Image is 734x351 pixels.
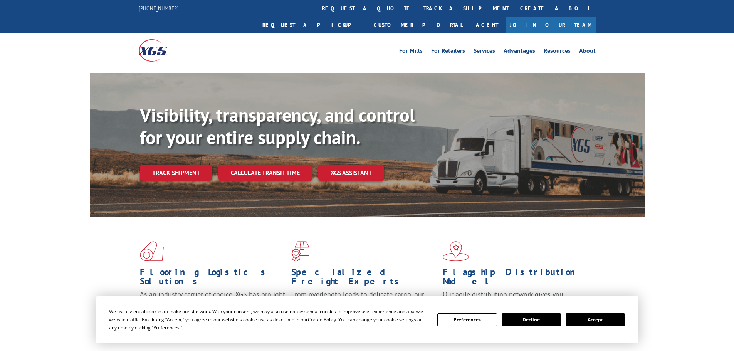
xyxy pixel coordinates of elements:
[431,48,465,56] a: For Retailers
[153,324,180,331] span: Preferences
[544,48,571,56] a: Resources
[318,165,384,181] a: XGS ASSISTANT
[566,313,625,326] button: Accept
[443,267,588,290] h1: Flagship Distribution Model
[474,48,495,56] a: Services
[504,48,535,56] a: Advantages
[443,290,585,308] span: Our agile distribution network gives you nationwide inventory management on demand.
[308,316,336,323] span: Cookie Policy
[443,241,469,261] img: xgs-icon-flagship-distribution-model-red
[257,17,368,33] a: Request a pickup
[140,267,286,290] h1: Flooring Logistics Solutions
[399,48,423,56] a: For Mills
[502,313,561,326] button: Decline
[291,290,437,324] p: From overlength loads to delicate cargo, our experienced staff knows the best way to move your fr...
[506,17,596,33] a: Join Our Team
[140,290,285,317] span: As an industry carrier of choice, XGS has brought innovation and dedication to flooring logistics...
[140,241,164,261] img: xgs-icon-total-supply-chain-intelligence-red
[140,165,212,181] a: Track shipment
[96,296,638,343] div: Cookie Consent Prompt
[218,165,312,181] a: Calculate transit time
[437,313,497,326] button: Preferences
[291,241,309,261] img: xgs-icon-focused-on-flooring-red
[291,267,437,290] h1: Specialized Freight Experts
[368,17,468,33] a: Customer Portal
[468,17,506,33] a: Agent
[139,4,179,12] a: [PHONE_NUMBER]
[579,48,596,56] a: About
[140,103,415,149] b: Visibility, transparency, and control for your entire supply chain.
[109,307,428,332] div: We use essential cookies to make our site work. With your consent, we may also use non-essential ...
